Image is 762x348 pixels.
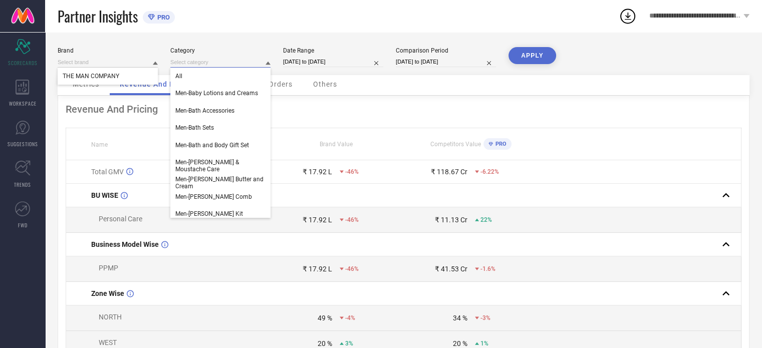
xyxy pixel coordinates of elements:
[91,289,124,297] span: Zone Wise
[91,240,159,248] span: Business Model Wise
[175,124,214,131] span: Men-Bath Sets
[175,210,243,217] span: Men-[PERSON_NAME] Kit
[155,14,170,21] span: PRO
[320,141,353,148] span: Brand Value
[91,191,118,199] span: BU WISE
[435,216,467,224] div: ₹ 11.13 Cr
[283,57,383,67] input: Select date range
[509,47,556,64] button: APPLY
[396,57,496,67] input: Select comparison period
[480,314,490,321] span: -3%
[175,193,252,200] span: Men-[PERSON_NAME] Comb
[66,103,741,115] div: Revenue And Pricing
[63,73,119,80] span: THE MAN COMPANY
[318,314,332,322] div: 49 %
[8,140,38,148] span: SUGGESTIONS
[58,47,158,54] div: Brand
[396,47,496,54] div: Comparison Period
[170,188,271,205] div: Men-Beard Comb
[18,221,28,229] span: FWD
[303,168,332,176] div: ₹ 17.92 L
[170,57,271,68] input: Select category
[8,59,38,67] span: SCORECARDS
[303,216,332,224] div: ₹ 17.92 L
[345,168,359,175] span: -46%
[283,47,383,54] div: Date Range
[175,107,234,114] span: Men-Bath Accessories
[345,314,355,321] span: -4%
[175,73,182,80] span: All
[99,215,142,223] span: Personal Care
[480,340,488,347] span: 1%
[480,168,499,175] span: -6.22%
[170,85,271,102] div: Men-Baby Lotions and Creams
[58,57,158,68] input: Select brand
[619,7,637,25] div: Open download list
[431,168,467,176] div: ₹ 118.67 Cr
[175,159,266,173] span: Men-[PERSON_NAME] & Moustache Care
[480,265,495,272] span: -1.6%
[493,141,506,147] span: PRO
[170,154,271,178] div: Men-Beard & Moustache Care
[453,339,467,347] div: 20 %
[170,102,271,119] div: Men-Bath Accessories
[175,90,258,97] span: Men-Baby Lotions and Creams
[170,171,271,195] div: Men-Beard Butter and Cream
[480,216,492,223] span: 22%
[430,141,481,148] span: Competitors Value
[170,119,271,136] div: Men-Bath Sets
[170,68,271,85] div: All
[453,314,467,322] div: 34 %
[345,216,359,223] span: -46%
[345,340,353,347] span: 3%
[99,264,118,272] span: PPMP
[170,205,271,222] div: Men-Beard Kit
[170,137,271,154] div: Men-Bath and Body Gift Set
[175,176,266,190] span: Men-[PERSON_NAME] Butter and Cream
[9,100,37,107] span: WORKSPACE
[14,181,31,188] span: TRENDS
[58,68,158,85] div: THE MAN COMPANY
[435,265,467,273] div: ₹ 41.53 Cr
[58,6,138,27] span: Partner Insights
[91,168,124,176] span: Total GMV
[170,47,271,54] div: Category
[345,265,359,272] span: -46%
[99,313,122,321] span: NORTH
[99,338,117,346] span: WEST
[91,141,108,148] span: Name
[313,80,337,88] span: Others
[175,142,249,149] span: Men-Bath and Body Gift Set
[318,339,332,347] div: 20 %
[303,265,332,273] div: ₹ 17.92 L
